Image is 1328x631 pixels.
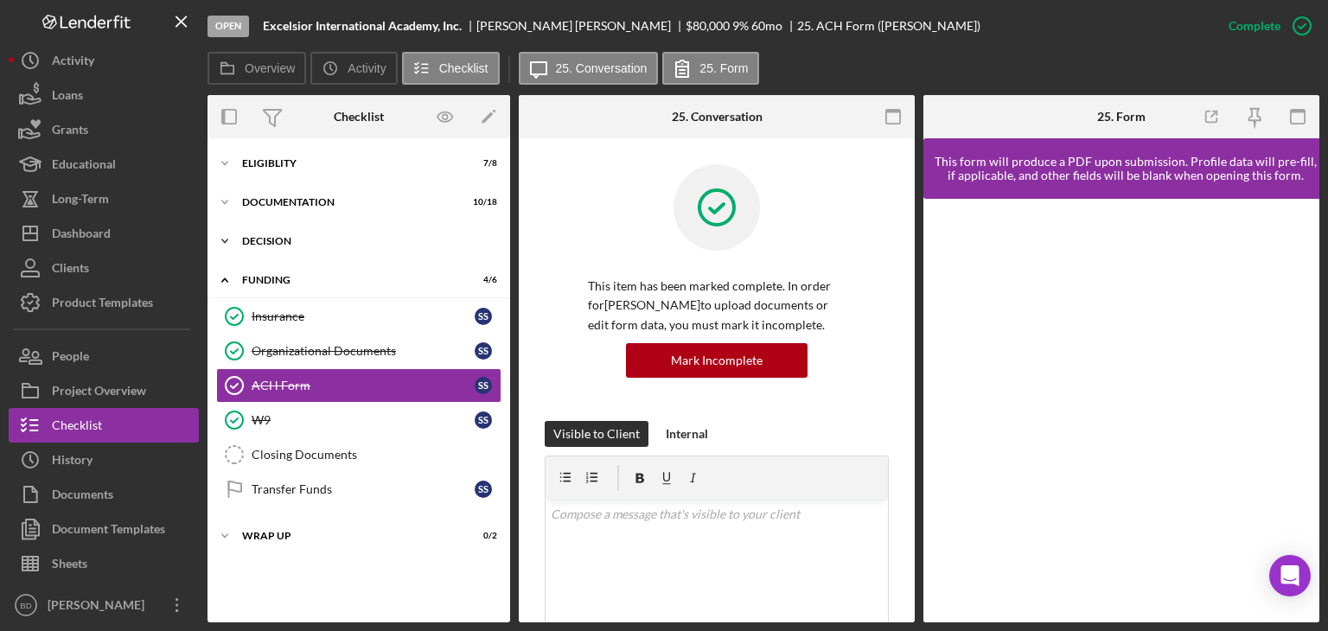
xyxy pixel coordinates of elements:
[207,52,306,85] button: Overview
[1211,9,1319,43] button: Complete
[252,448,501,462] div: Closing Documents
[216,437,501,472] a: Closing Documents
[732,19,749,33] div: 9 %
[9,408,199,443] button: Checklist
[310,52,397,85] button: Activity
[402,52,500,85] button: Checklist
[252,309,475,323] div: Insurance
[52,443,93,481] div: History
[626,343,808,378] button: Mark Incomplete
[466,531,497,541] div: 0 / 2
[475,411,492,429] div: S S
[242,158,454,169] div: Eligiblity
[252,482,475,496] div: Transfer Funds
[476,19,686,33] div: [PERSON_NAME] [PERSON_NAME]
[9,512,199,546] button: Document Templates
[686,18,730,33] span: $80,000
[475,308,492,325] div: S S
[252,379,475,392] div: ACH Form
[9,477,199,512] button: Documents
[9,546,199,581] button: Sheets
[252,413,475,427] div: W9
[52,477,113,516] div: Documents
[216,403,501,437] a: W9SS
[671,343,763,378] div: Mark Incomplete
[242,275,454,285] div: Funding
[1229,9,1280,43] div: Complete
[242,236,488,246] div: Decision
[466,197,497,207] div: 10 / 18
[334,110,384,124] div: Checklist
[245,61,295,75] label: Overview
[242,531,454,541] div: Wrap up
[216,299,501,334] a: InsuranceSS
[545,421,648,447] button: Visible to Client
[941,216,1304,605] iframe: Lenderfit form
[439,61,488,75] label: Checklist
[52,408,102,447] div: Checklist
[20,601,31,610] text: BD
[242,197,454,207] div: Documentation
[672,110,763,124] div: 25. Conversation
[588,277,846,335] p: This item has been marked complete. In order for [PERSON_NAME] to upload documents or edit form d...
[556,61,648,75] label: 25. Conversation
[751,19,782,33] div: 60 mo
[348,61,386,75] label: Activity
[657,421,717,447] button: Internal
[519,52,659,85] button: 25. Conversation
[466,275,497,285] div: 4 / 6
[252,344,475,358] div: Organizational Documents
[466,158,497,169] div: 7 / 8
[1097,110,1146,124] div: 25. Form
[797,19,980,33] div: 25. ACH Form ([PERSON_NAME])
[263,19,462,33] b: Excelsior International Academy, Inc.
[43,588,156,627] div: [PERSON_NAME]
[216,472,501,507] a: Transfer FundsSS
[9,588,199,622] button: BD[PERSON_NAME]
[662,52,759,85] button: 25. Form
[52,512,165,551] div: Document Templates
[553,421,640,447] div: Visible to Client
[666,421,708,447] div: Internal
[1269,555,1311,596] div: Open Intercom Messenger
[475,342,492,360] div: S S
[216,334,501,368] a: Organizational DocumentsSS
[475,481,492,498] div: S S
[52,373,146,412] div: Project Overview
[216,368,501,403] a: ACH FormSS
[207,16,249,37] div: Open
[9,443,199,477] button: History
